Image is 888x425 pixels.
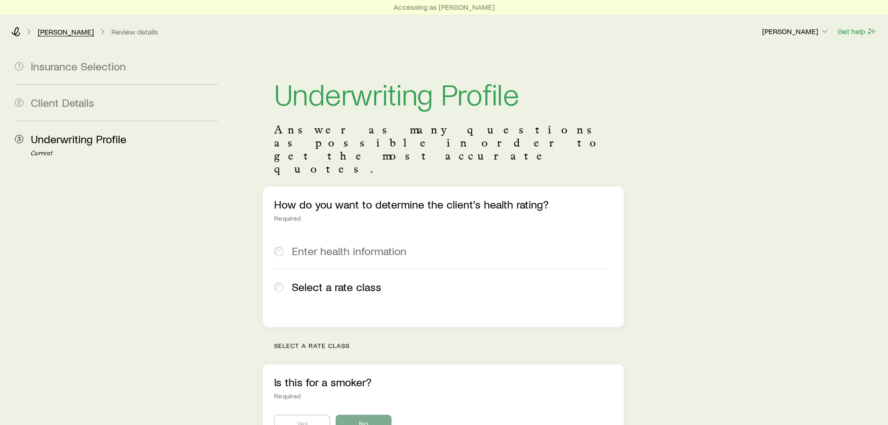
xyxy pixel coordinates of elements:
[292,280,381,293] span: Select a rate class
[292,244,406,258] span: Enter health information
[15,98,23,107] span: 2
[15,62,23,70] span: 1
[274,215,612,222] div: Required
[274,392,612,400] div: Required
[111,28,158,36] button: Review details
[37,28,94,36] a: [PERSON_NAME]
[274,78,612,108] h1: Underwriting Profile
[393,2,495,12] p: Accessing as [PERSON_NAME]
[837,26,877,37] button: Get help
[274,376,612,389] p: Is this for a smoker?
[274,342,623,349] p: Select a rate class
[31,59,126,73] span: Insurance Selection
[274,123,612,175] p: Answer as many questions as possible in order to get the most accurate quotes.
[31,96,94,109] span: Client Details
[31,150,218,157] p: Current
[274,283,283,292] input: Select a rate class
[274,247,283,256] input: Enter health information
[274,198,612,211] p: How do you want to determine the client’s health rating?
[762,27,829,36] p: [PERSON_NAME]
[762,26,830,37] button: [PERSON_NAME]
[15,135,23,143] span: 3
[31,132,126,146] span: Underwriting Profile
